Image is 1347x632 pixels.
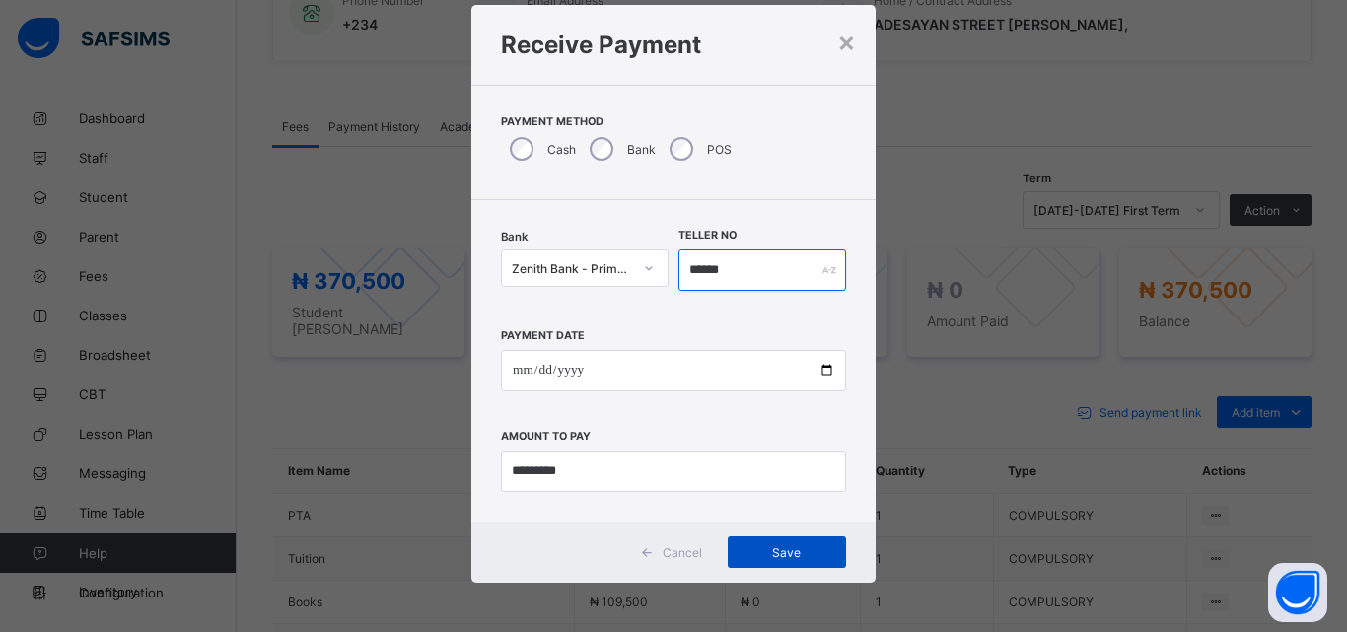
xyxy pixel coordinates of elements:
[512,261,632,276] div: Zenith Bank - Prime Scholars’ School
[837,25,856,58] div: ×
[663,545,702,560] span: Cancel
[678,229,737,242] label: Teller No
[547,142,576,157] label: Cash
[501,329,585,342] label: Payment Date
[627,142,656,157] label: Bank
[707,142,732,157] label: POS
[501,115,846,128] span: Payment Method
[1268,563,1327,622] button: Open asap
[743,545,831,560] span: Save
[501,230,528,244] span: Bank
[501,430,591,443] label: Amount to pay
[501,31,846,59] h1: Receive Payment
